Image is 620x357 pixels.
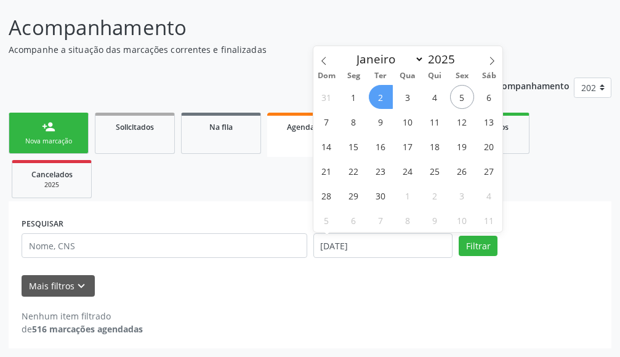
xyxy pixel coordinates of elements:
span: Cancelados [31,169,73,180]
input: Selecione um intervalo [313,233,453,258]
span: Setembro 8, 2025 [342,110,366,134]
span: Setembro 4, 2025 [423,85,447,109]
div: person_add [42,120,55,134]
div: Nenhum item filtrado [22,310,143,323]
div: 2025 [21,180,83,190]
span: Outubro 1, 2025 [396,183,420,207]
span: Outubro 2, 2025 [423,183,447,207]
button: Mais filtroskeyboard_arrow_down [22,275,95,297]
span: Outubro 7, 2025 [369,208,393,232]
span: Setembro 29, 2025 [342,183,366,207]
span: Setembro 22, 2025 [342,159,366,183]
select: Month [351,50,425,68]
span: Setembro 25, 2025 [423,159,447,183]
span: Qua [394,72,421,80]
span: Setembro 26, 2025 [450,159,474,183]
span: Setembro 13, 2025 [477,110,501,134]
label: PESQUISAR [22,214,63,233]
span: Dom [313,72,340,80]
input: Year [424,51,465,67]
span: Setembro 28, 2025 [315,183,339,207]
span: Setembro 18, 2025 [423,134,447,158]
span: Setembro 23, 2025 [369,159,393,183]
strong: 516 marcações agendadas [32,323,143,335]
span: Setembro 20, 2025 [477,134,501,158]
p: Acompanhe a situação das marcações correntes e finalizadas [9,43,430,56]
span: Setembro 11, 2025 [423,110,447,134]
div: de [22,323,143,335]
span: Setembro 30, 2025 [369,183,393,207]
span: Setembro 21, 2025 [315,159,339,183]
span: Outubro 3, 2025 [450,183,474,207]
span: Setembro 16, 2025 [369,134,393,158]
p: Ano de acompanhamento [461,78,570,93]
p: Acompanhamento [9,12,430,43]
span: Outubro 10, 2025 [450,208,474,232]
span: Outubro 9, 2025 [423,208,447,232]
span: Setembro 12, 2025 [450,110,474,134]
span: Na fila [209,122,233,132]
span: Setembro 6, 2025 [477,85,501,109]
span: Seg [340,72,367,80]
div: Nova marcação [18,137,79,146]
span: Setembro 3, 2025 [396,85,420,109]
span: Setembro 19, 2025 [450,134,474,158]
span: Agosto 31, 2025 [315,85,339,109]
span: Agendados [287,122,328,132]
span: Setembro 15, 2025 [342,134,366,158]
span: Qui [421,72,448,80]
span: Setembro 5, 2025 [450,85,474,109]
input: Nome, CNS [22,233,307,258]
span: Outubro 6, 2025 [342,208,366,232]
span: Outubro 5, 2025 [315,208,339,232]
span: Sáb [475,72,502,80]
span: Setembro 17, 2025 [396,134,420,158]
span: Ter [367,72,394,80]
span: Setembro 9, 2025 [369,110,393,134]
i: keyboard_arrow_down [74,279,88,293]
span: Setembro 14, 2025 [315,134,339,158]
button: Filtrar [459,236,497,257]
span: Setembro 2, 2025 [369,85,393,109]
span: Setembro 1, 2025 [342,85,366,109]
span: Sex [448,72,475,80]
span: Outubro 4, 2025 [477,183,501,207]
span: Setembro 24, 2025 [396,159,420,183]
span: Solicitados [116,122,154,132]
span: Setembro 27, 2025 [477,159,501,183]
span: Outubro 8, 2025 [396,208,420,232]
span: Setembro 7, 2025 [315,110,339,134]
span: Setembro 10, 2025 [396,110,420,134]
span: Outubro 11, 2025 [477,208,501,232]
